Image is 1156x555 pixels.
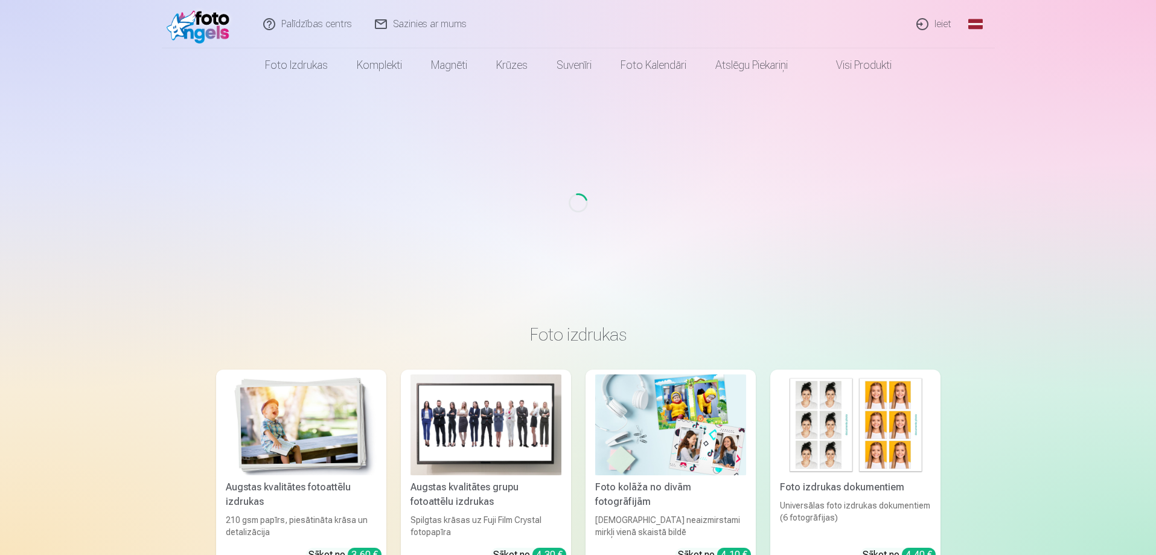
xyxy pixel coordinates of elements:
h3: Foto izdrukas [226,324,931,345]
a: Atslēgu piekariņi [701,48,802,82]
img: Foto izdrukas dokumentiem [780,374,931,475]
div: 210 gsm papīrs, piesātināta krāsa un detalizācija [221,514,382,538]
img: Augstas kvalitātes grupu fotoattēlu izdrukas [410,374,561,475]
img: Foto kolāža no divām fotogrāfijām [595,374,746,475]
a: Visi produkti [802,48,906,82]
a: Krūzes [482,48,542,82]
div: Foto kolāža no divām fotogrāfijām [590,480,751,509]
img: /fa1 [167,5,236,43]
a: Foto kalendāri [606,48,701,82]
a: Komplekti [342,48,417,82]
div: Universālas foto izdrukas dokumentiem (6 fotogrāfijas) [775,499,936,538]
div: Augstas kvalitātes grupu fotoattēlu izdrukas [406,480,566,509]
img: Augstas kvalitātes fotoattēlu izdrukas [226,374,377,475]
div: Foto izdrukas dokumentiem [775,480,936,495]
a: Magnēti [417,48,482,82]
a: Suvenīri [542,48,606,82]
a: Foto izdrukas [251,48,342,82]
div: Spilgtas krāsas uz Fuji Film Crystal fotopapīra [406,514,566,538]
div: [DEMOGRAPHIC_DATA] neaizmirstami mirkļi vienā skaistā bildē [590,514,751,538]
div: Augstas kvalitātes fotoattēlu izdrukas [221,480,382,509]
